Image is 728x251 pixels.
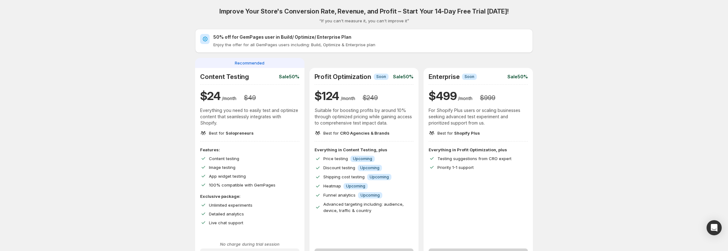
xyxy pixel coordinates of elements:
[429,88,457,103] h1: $ 499
[480,94,495,102] h3: $ 999
[219,8,509,15] h2: Improve Your Store's Conversion Rate, Revenue, and Profit – Start Your 14-Day Free Trial [DATE]!
[437,165,474,170] span: Priority 1-1 support
[209,182,275,187] span: 100% compatible with GemPages
[376,74,386,79] span: Soon
[454,131,480,136] span: Shopify Plus
[226,131,254,136] span: Solopreneurs
[346,184,365,189] span: Upcoming
[341,95,355,102] p: /month
[315,73,371,81] h2: Profit Optimization
[437,156,511,161] span: Testing suggestions from CRO expert
[213,34,528,40] h2: 50% off for GemPages user in Build/ Optimize/ Enterprise Plan
[323,192,355,198] span: Funnel analytics
[213,42,528,48] p: Enjoy the offer for all GemPages users including: Build, Optimize & Enterprise plan
[315,107,414,126] p: Suitable for boosting profits by around 10% through optimized pricing while gaining access to com...
[200,193,299,199] p: Exclusive package:
[353,156,372,161] span: Upcoming
[315,147,414,153] p: Everything in Content Testing, plus
[244,94,256,102] h3: $ 49
[200,107,299,126] p: Everything you need to easily test and optimize content that seamlessly integrates with Shopify.
[363,94,378,102] h3: $ 249
[209,165,235,170] span: Image testing
[429,73,459,81] h2: Enterprise
[323,156,348,161] span: Price testing
[200,88,221,103] h1: $ 24
[323,130,390,136] p: Best for
[340,131,390,136] span: CRO Agencies & Brands
[323,174,365,179] span: Shipping cost testing
[209,174,246,179] span: App widget testing
[209,220,243,225] span: Live chat support
[370,175,389,180] span: Upcoming
[323,165,355,170] span: Discount testing
[319,18,409,24] p: “If you can't measure it, you can't improve it”
[507,74,528,80] p: Sale 50%
[209,203,252,208] span: Unlimited experiments
[429,147,528,153] p: Everything in Profit Optimization, plus
[209,156,239,161] span: Content testing
[707,220,722,235] div: Open Intercom Messenger
[279,74,299,80] p: Sale 50%
[360,165,379,170] span: Upcoming
[429,107,528,126] p: For Shopify Plus users or scaling businesses seeking advanced test experiment and prioritized sup...
[458,95,472,102] p: /month
[315,88,339,103] h1: $ 124
[437,130,480,136] p: Best for
[323,202,404,213] span: Advanced targeting including: audience, device, traffic & country
[323,183,341,188] span: Heatmap
[209,130,254,136] p: Best for
[393,74,413,80] p: Sale 50%
[222,95,236,102] p: /month
[235,60,264,66] span: Recommended
[200,147,299,153] p: Features:
[200,73,249,81] h2: Content Testing
[361,193,380,198] span: Upcoming
[465,74,474,79] span: Soon
[209,211,244,216] span: Detailed analytics
[200,241,299,247] p: No charge during trial session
